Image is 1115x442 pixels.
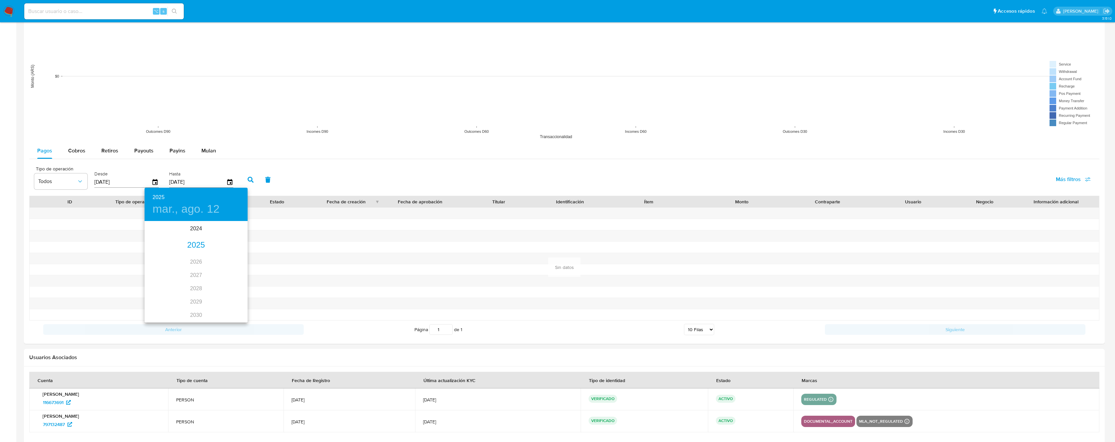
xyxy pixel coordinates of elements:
button: mar., ago. 12 [153,202,220,216]
div: 2024 [145,222,248,235]
div: 2025 [145,239,248,252]
button: 2025 [153,193,165,202]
